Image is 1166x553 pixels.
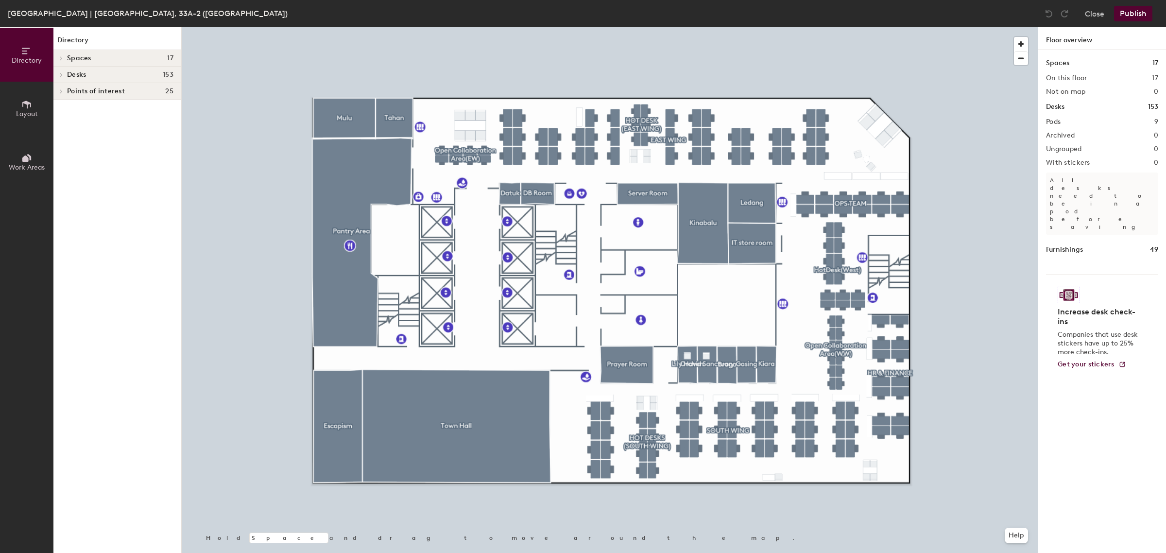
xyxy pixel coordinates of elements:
h1: 49 [1150,244,1158,255]
h1: 153 [1148,102,1158,112]
span: Get your stickers [1058,360,1115,368]
img: Undo [1044,9,1054,18]
h2: Ungrouped [1046,145,1082,153]
button: Publish [1114,6,1152,21]
h2: 0 [1154,132,1158,139]
h1: Desks [1046,102,1064,112]
h1: Directory [53,35,181,50]
span: 153 [163,71,173,79]
p: All desks need to be in a pod before saving [1046,173,1158,235]
h2: Archived [1046,132,1075,139]
h2: 0 [1154,88,1158,96]
span: Layout [16,110,38,118]
button: Close [1085,6,1104,21]
a: Get your stickers [1058,361,1126,369]
h2: Not on map [1046,88,1085,96]
button: Help [1005,528,1028,543]
span: 25 [165,87,173,95]
h4: Increase desk check-ins [1058,307,1141,327]
h1: Floor overview [1038,27,1166,50]
h2: With stickers [1046,159,1090,167]
h1: Furnishings [1046,244,1083,255]
div: [GEOGRAPHIC_DATA] | [GEOGRAPHIC_DATA], 33A-2 ([GEOGRAPHIC_DATA]) [8,7,288,19]
img: Sticker logo [1058,287,1080,303]
span: Directory [12,56,42,65]
span: 17 [167,54,173,62]
h2: 17 [1152,74,1158,82]
p: Companies that use desk stickers have up to 25% more check-ins. [1058,330,1141,357]
h1: Spaces [1046,58,1069,69]
h2: 0 [1154,145,1158,153]
h1: 17 [1152,58,1158,69]
h2: 0 [1154,159,1158,167]
h2: Pods [1046,118,1061,126]
span: Points of interest [67,87,125,95]
img: Redo [1060,9,1069,18]
span: Work Areas [9,163,45,172]
span: Desks [67,71,86,79]
span: Spaces [67,54,91,62]
h2: On this floor [1046,74,1087,82]
h2: 9 [1154,118,1158,126]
